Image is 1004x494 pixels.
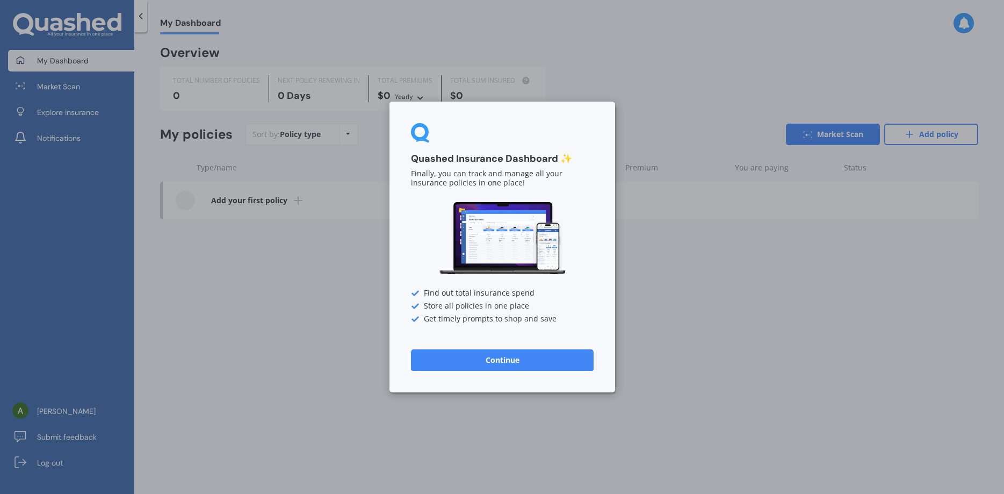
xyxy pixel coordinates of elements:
[411,153,594,165] h3: Quashed Insurance Dashboard ✨
[438,201,567,276] img: Dashboard
[411,349,594,371] button: Continue
[411,302,594,311] div: Store all policies in one place
[411,170,594,188] p: Finally, you can track and manage all your insurance policies in one place!
[411,315,594,324] div: Get timely prompts to shop and save
[411,289,594,298] div: Find out total insurance spend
